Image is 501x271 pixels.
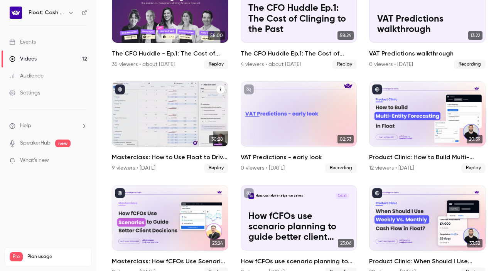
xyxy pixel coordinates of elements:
div: Audience [9,72,44,80]
button: unpublished [244,188,254,198]
span: 13:22 [468,31,482,40]
a: 20:39Product Clinic: How to Build Multi-Entity Forecasting in Float12 viewers • [DATE]Replay [369,81,486,173]
span: [DATE] [336,193,349,199]
span: Replay [204,163,228,173]
button: published [372,188,382,198]
h2: VAT Predictions - early look [241,153,357,162]
span: Plan usage [27,254,87,260]
span: 20:39 [467,135,482,143]
h6: Float: Cash Flow Intelligence Series [29,9,65,17]
a: 30:28Masterclass: How to Use Float to Drive Smarter Cash Flow Decisions9 viewers • [DATE]Replay [112,81,228,173]
div: 35 viewers • about [DATE] [112,61,175,68]
h2: How fCFOs use scenario planning to guide better client decisions [241,257,357,266]
span: Pro [10,252,23,261]
span: 58:24 [337,31,354,40]
a: 02:53VAT Predictions - early look0 viewers • [DATE]Recording [241,81,357,173]
div: Videos [9,55,37,63]
div: Settings [9,89,40,97]
img: Float: Cash Flow Intelligence Series [10,7,22,19]
p: Float: Cash Flow Intelligence Series [256,194,303,198]
button: published [115,84,125,94]
a: SpeakerHub [20,139,51,147]
span: Recording [454,60,486,69]
h2: Product Clinic: How to Build Multi-Entity Forecasting in Float [369,153,486,162]
span: 23:24 [210,239,225,247]
span: Recording [325,163,357,173]
button: unpublished [244,84,254,94]
button: published [115,188,125,198]
span: Replay [461,163,486,173]
span: 58:00 [208,31,225,40]
h2: Masterclass: How to Use Float to Drive Smarter Cash Flow Decisions [112,153,228,162]
div: 0 viewers • [DATE] [241,164,285,172]
span: 02:53 [337,135,354,143]
h2: The CFO Huddle - Ep.1: The Cost of Clinging to the Past [112,49,228,58]
h2: Product Clinic: When Should I Use Weekly vs. Monthly Cash Flow in Float? [369,257,486,266]
h2: VAT Predictions walkthrough [369,49,486,58]
div: 12 viewers • [DATE] [369,164,414,172]
span: Help [20,122,31,130]
span: new [55,140,71,147]
p: VAT Predictions walkthrough [377,14,478,35]
div: 9 viewers • [DATE] [112,164,155,172]
button: published [372,84,382,94]
p: How fCFOs use scenario planning to guide better client decisions [248,211,349,243]
iframe: Noticeable Trigger [78,157,87,164]
li: Masterclass: How to Use Float to Drive Smarter Cash Flow Decisions [112,81,228,173]
div: 0 viewers • [DATE] [369,61,413,68]
span: 33:52 [467,239,482,247]
span: Replay [204,60,228,69]
h2: Masterclass: How fCFOs Use Scenario Planning to Guide Better Client Decisions [112,257,228,266]
p: The CFO Huddle Ep.1: The Cost of Clinging to the Past [248,3,349,35]
div: 4 viewers • about [DATE] [241,61,301,68]
span: 30:28 [209,135,225,143]
span: 23:06 [338,239,354,247]
span: What's new [20,157,49,165]
li: VAT Predictions - early look [241,81,357,173]
li: Product Clinic: How to Build Multi-Entity Forecasting in Float [369,81,486,173]
h2: The CFO Huddle Ep.1: The Cost of Clinging to the Past [241,49,357,58]
div: Events [9,38,36,46]
span: Replay [332,60,357,69]
li: help-dropdown-opener [9,122,87,130]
